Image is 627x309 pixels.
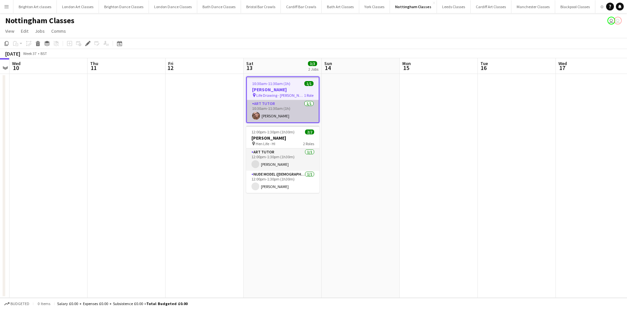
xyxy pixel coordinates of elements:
[246,135,319,141] h3: [PERSON_NAME]
[480,60,488,66] span: Tue
[35,28,45,34] span: Jobs
[324,60,332,66] span: Sun
[11,64,21,72] span: 10
[51,28,66,34] span: Comms
[252,81,290,86] span: 10:30am-11:30am (1h)
[5,50,20,57] div: [DATE]
[304,93,313,98] span: 1 Role
[359,0,390,13] button: York Classes
[303,141,314,146] span: 2 Roles
[437,0,471,13] button: Leeds Classes
[247,100,319,122] app-card-role: Art Tutor1/110:30am-11:30am (1h)[PERSON_NAME]
[246,126,319,193] app-job-card: 12:00pm-1:30pm (1h30m)2/2[PERSON_NAME] Hen Life - HI2 RolesArt Tutor1/112:00pm-1:30pm (1h30m)[PER...
[5,16,74,26] h1: Nottingham Classes
[13,0,57,13] button: Brighton Art classes
[557,64,567,72] span: 17
[308,61,317,66] span: 3/3
[241,0,281,13] button: Bristol Bar Crawls
[471,0,511,13] button: Cardiff Art Classes
[5,28,14,34] span: View
[251,129,295,134] span: 12:00pm-1:30pm (1h30m)
[555,0,595,13] button: Blackpool Classes
[197,0,241,13] button: Bath Dance Classes
[558,60,567,66] span: Wed
[322,0,359,13] button: Bath Art Classes
[246,77,319,123] app-job-card: 10:30am-11:30am (1h)1/1[PERSON_NAME] Life Drawing - [PERSON_NAME]1 RoleArt Tutor1/110:30am-11:30a...
[10,301,29,306] span: Budgeted
[281,0,322,13] button: Cardiff Bar Crawls
[12,60,21,66] span: Wed
[256,141,275,146] span: Hen Life - HI
[99,0,149,13] button: Brighton Dance Classes
[32,27,47,35] a: Jobs
[402,60,411,66] span: Mon
[22,51,38,56] span: Week 37
[246,171,319,193] app-card-role: Nude Model ([DEMOGRAPHIC_DATA])1/112:00pm-1:30pm (1h30m)[PERSON_NAME]
[36,301,52,306] span: 0 items
[390,0,437,13] button: Nottingham Classes
[167,64,173,72] span: 12
[614,17,622,25] app-user-avatar: VOSH Limited
[168,60,173,66] span: Fri
[246,60,253,66] span: Sat
[21,28,28,34] span: Edit
[304,81,313,86] span: 1/1
[479,64,488,72] span: 16
[401,64,411,72] span: 15
[607,17,615,25] app-user-avatar: VOSH Limited
[146,301,187,306] span: Total Budgeted £0.00
[308,67,318,72] div: 2 Jobs
[305,129,314,134] span: 2/2
[256,93,304,98] span: Life Drawing - [PERSON_NAME]
[149,0,197,13] button: London Dance Classes
[40,51,47,56] div: BST
[57,301,187,306] div: Salary £0.00 + Expenses £0.00 + Subsistence £0.00 =
[18,27,31,35] a: Edit
[595,0,626,13] button: Other Cities
[3,300,30,307] button: Budgeted
[90,60,98,66] span: Thu
[323,64,332,72] span: 14
[247,87,319,93] h3: [PERSON_NAME]
[245,64,253,72] span: 13
[246,148,319,171] app-card-role: Art Tutor1/112:00pm-1:30pm (1h30m)[PERSON_NAME]
[49,27,69,35] a: Comms
[57,0,99,13] button: London Art Classes
[511,0,555,13] button: Manchester Classes
[89,64,98,72] span: 11
[3,27,17,35] a: View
